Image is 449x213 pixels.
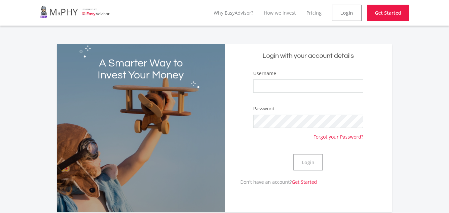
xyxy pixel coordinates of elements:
[306,10,322,16] a: Pricing
[367,5,409,21] a: Get Started
[90,57,191,81] h2: A Smarter Way to Invest Your Money
[313,128,363,140] a: Forgot your Password?
[332,5,362,21] a: Login
[264,10,296,16] a: How we invest
[225,178,317,185] p: Don't have an account?
[253,105,275,112] label: Password
[214,10,253,16] a: Why EasyAdvisor?
[230,52,387,60] h5: Login with your account details
[293,154,323,170] button: Login
[253,70,276,77] label: Username
[292,179,317,185] a: Get Started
